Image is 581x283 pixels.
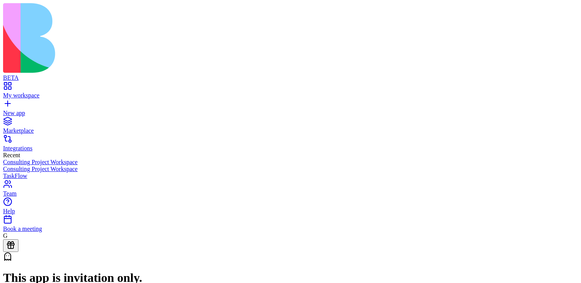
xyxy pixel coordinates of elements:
a: Team [3,183,578,197]
a: New app [3,103,578,117]
a: Consulting Project Workspace [3,159,578,166]
div: Team [3,190,578,197]
span: Recent [3,152,20,158]
a: Marketplace [3,120,578,134]
div: Help [3,208,578,215]
div: New app [3,110,578,117]
div: Marketplace [3,127,578,134]
a: Help [3,201,578,215]
a: My workspace [3,85,578,99]
div: My workspace [3,92,578,99]
img: logo [3,3,312,73]
div: Book a meeting [3,225,578,232]
a: TaskFlow [3,173,578,179]
div: Integrations [3,145,578,152]
a: Consulting Project Workspace [3,166,578,173]
a: Integrations [3,138,578,152]
div: BETA [3,74,578,81]
a: Book a meeting [3,219,578,232]
a: BETA [3,67,578,81]
span: G [3,232,8,239]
